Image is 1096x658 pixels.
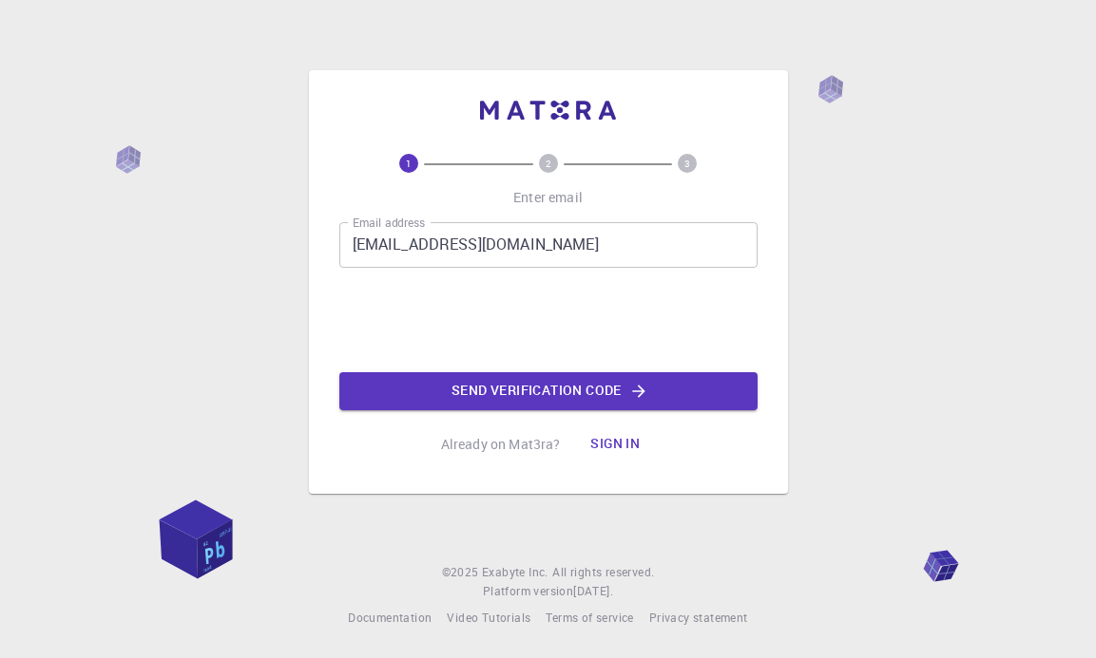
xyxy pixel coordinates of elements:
[546,610,633,625] span: Terms of service
[546,157,551,170] text: 2
[649,609,748,628] a: Privacy statement
[546,609,633,628] a: Terms of service
[684,157,690,170] text: 3
[353,215,425,231] label: Email address
[442,563,482,582] span: © 2025
[552,563,654,582] span: All rights reserved.
[447,609,530,628] a: Video Tutorials
[348,610,432,625] span: Documentation
[441,435,561,454] p: Already on Mat3ra?
[348,609,432,628] a: Documentation
[482,563,548,582] a: Exabyte Inc.
[404,283,693,357] iframe: reCAPTCHA
[649,610,748,625] span: Privacy statement
[575,425,655,463] button: Sign in
[482,564,548,579] span: Exabyte Inc.
[339,372,758,410] button: Send verification code
[513,188,583,207] p: Enter email
[573,583,613,598] span: [DATE] .
[483,582,573,601] span: Platform version
[406,157,412,170] text: 1
[573,582,613,601] a: [DATE].
[447,610,530,625] span: Video Tutorials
